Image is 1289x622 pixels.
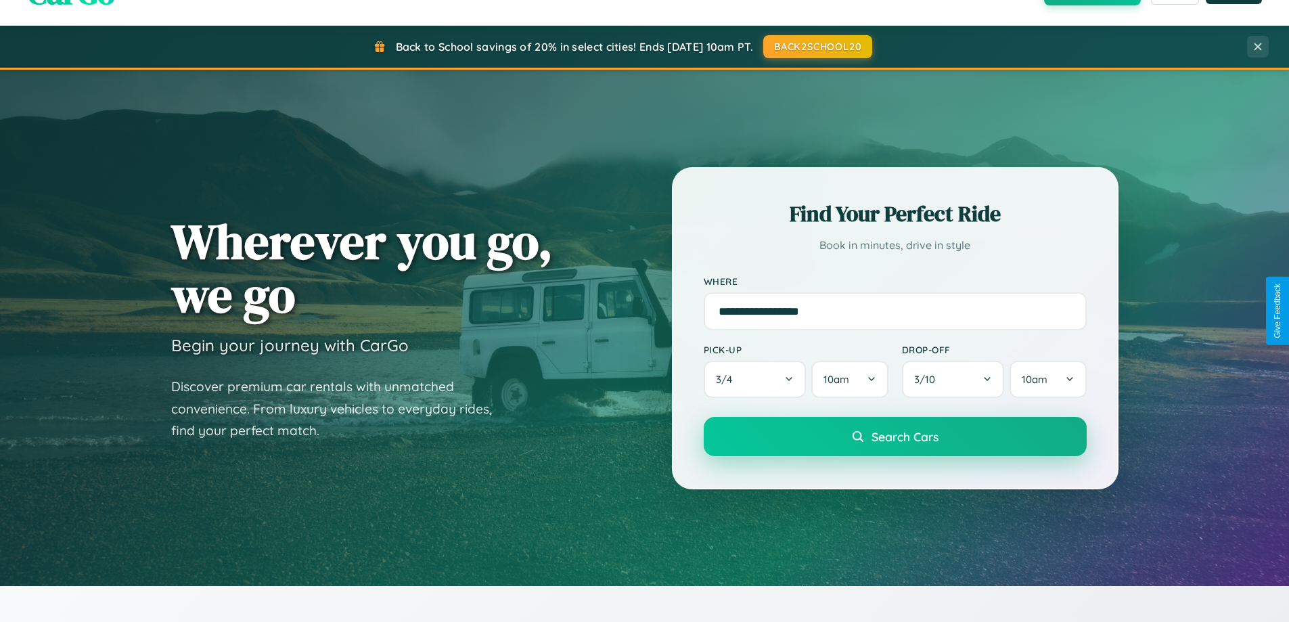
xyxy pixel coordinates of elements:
span: Search Cars [872,429,939,444]
button: BACK2SCHOOL20 [763,35,872,58]
label: Pick-up [704,344,888,355]
h2: Find Your Perfect Ride [704,199,1087,229]
span: 10am [823,373,849,386]
div: Give Feedback [1273,284,1282,338]
label: Drop-off [902,344,1087,355]
span: 3 / 4 [716,373,739,386]
button: 10am [1010,361,1086,398]
p: Discover premium car rentals with unmatched convenience. From luxury vehicles to everyday rides, ... [171,376,510,442]
button: 10am [811,361,888,398]
h3: Begin your journey with CarGo [171,335,409,355]
p: Book in minutes, drive in style [704,236,1087,255]
button: 3/10 [902,361,1005,398]
span: 10am [1022,373,1047,386]
button: Search Cars [704,417,1087,456]
button: 3/4 [704,361,807,398]
span: Back to School savings of 20% in select cities! Ends [DATE] 10am PT. [396,40,753,53]
h1: Wherever you go, we go [171,215,553,321]
span: 3 / 10 [914,373,942,386]
label: Where [704,275,1087,287]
